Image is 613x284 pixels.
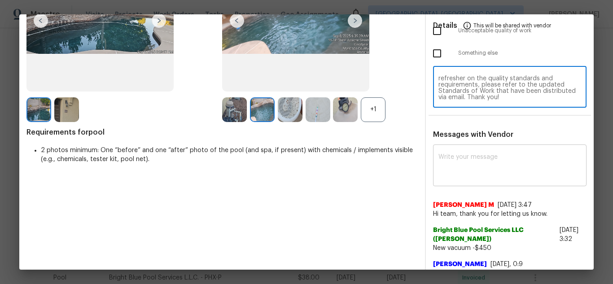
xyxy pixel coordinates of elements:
span: This will be shared with vendor [473,14,551,36]
span: [DATE] 3:47 [498,202,532,208]
img: right-chevron-button-url [348,13,362,28]
span: New vacuum -$450 [433,244,587,253]
span: Requirements for pool [26,128,418,137]
span: [DATE], 0:9 [490,261,523,267]
img: left-chevron-button-url [34,13,48,28]
div: +1 [361,97,385,122]
span: Something else [458,49,587,57]
span: Bright Blue Pool Services LLC ([PERSON_NAME]) [433,226,556,244]
img: right-chevron-button-url [152,13,166,28]
span: [PERSON_NAME] M [433,201,494,210]
span: [PERSON_NAME] [433,260,487,269]
img: left-chevron-button-url [230,13,244,28]
textarea: Maintenance Audit Team: Hello! Unfortunately, this Pool visit completed on [DATE] has been denied... [438,75,581,100]
span: [DATE] 3:32 [560,227,578,242]
span: Messages with Vendor [433,131,513,138]
li: 2 photos minimum: One “before” and one “after” photo of the pool (and spa, if present) with chemi... [41,146,418,164]
div: Something else [426,42,594,65]
span: Hi team, thank you for letting us know. [433,210,587,218]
